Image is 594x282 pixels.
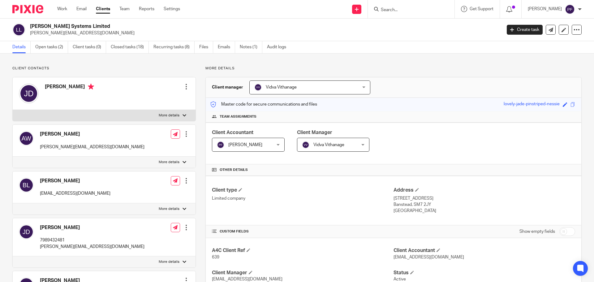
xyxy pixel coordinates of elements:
[199,41,213,53] a: Files
[159,259,179,264] p: More details
[73,41,106,53] a: Client tasks (0)
[210,101,317,107] p: Master code for secure communications and files
[394,187,575,193] h4: Address
[35,41,68,53] a: Open tasks (2)
[40,178,110,184] h4: [PERSON_NAME]
[394,247,575,254] h4: Client Accountant
[254,84,262,91] img: svg%3E
[19,84,39,103] img: svg%3E
[240,41,262,53] a: Notes (1)
[40,237,144,243] p: 7989432481
[394,208,575,214] p: [GEOGRAPHIC_DATA]
[313,143,344,147] span: Vidva Vithanage
[40,244,144,250] p: [PERSON_NAME][EMAIL_ADDRESS][DOMAIN_NAME]
[76,6,87,12] a: Email
[12,41,31,53] a: Details
[212,270,394,276] h4: Client Manager
[12,5,43,13] img: Pixie
[519,228,555,235] label: Show empty fields
[57,6,67,12] a: Work
[212,277,282,281] span: [EMAIL_ADDRESS][DOMAIN_NAME]
[380,7,436,13] input: Search
[504,101,560,108] div: lovely-jade-pinstriped-nessie
[212,247,394,254] h4: A4C Client Ref
[212,229,394,234] h4: CUSTOM FIELDS
[40,144,144,150] p: [PERSON_NAME][EMAIL_ADDRESS][DOMAIN_NAME]
[96,6,110,12] a: Clients
[394,270,575,276] h4: Status
[212,195,394,202] p: Limited company
[139,6,154,12] a: Reports
[45,84,94,91] h4: [PERSON_NAME]
[111,41,149,53] a: Closed tasks (18)
[266,85,297,89] span: Vidva Vithanage
[220,114,256,119] span: Team assignments
[159,113,179,118] p: More details
[40,131,144,137] h4: [PERSON_NAME]
[302,141,309,149] img: svg%3E
[212,187,394,193] h4: Client type
[40,224,144,231] h4: [PERSON_NAME]
[470,7,493,11] span: Get Support
[12,66,196,71] p: Client contacts
[212,255,219,259] span: 639
[119,6,130,12] a: Team
[394,255,464,259] span: [EMAIL_ADDRESS][DOMAIN_NAME]
[19,224,34,239] img: svg%3E
[205,66,582,71] p: More details
[220,167,248,172] span: Other details
[217,141,224,149] img: svg%3E
[507,25,543,35] a: Create task
[218,41,235,53] a: Emails
[19,131,34,146] img: svg%3E
[19,178,34,193] img: svg%3E
[528,6,562,12] p: [PERSON_NAME]
[267,41,291,53] a: Audit logs
[394,202,575,208] p: Banstead, SM7 2JY
[394,195,575,202] p: [STREET_ADDRESS]
[297,130,332,135] span: Client Manager
[212,130,253,135] span: Client Accountant
[40,190,110,197] p: [EMAIL_ADDRESS][DOMAIN_NAME]
[159,206,179,211] p: More details
[565,4,575,14] img: svg%3E
[164,6,180,12] a: Settings
[159,160,179,165] p: More details
[30,30,497,36] p: [PERSON_NAME][EMAIL_ADDRESS][DOMAIN_NAME]
[30,23,404,30] h2: [PERSON_NAME] Systems Limited
[12,23,25,36] img: svg%3E
[212,84,243,90] h3: Client manager
[88,84,94,90] i: Primary
[153,41,195,53] a: Recurring tasks (8)
[228,143,262,147] span: [PERSON_NAME]
[394,277,406,281] span: Active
